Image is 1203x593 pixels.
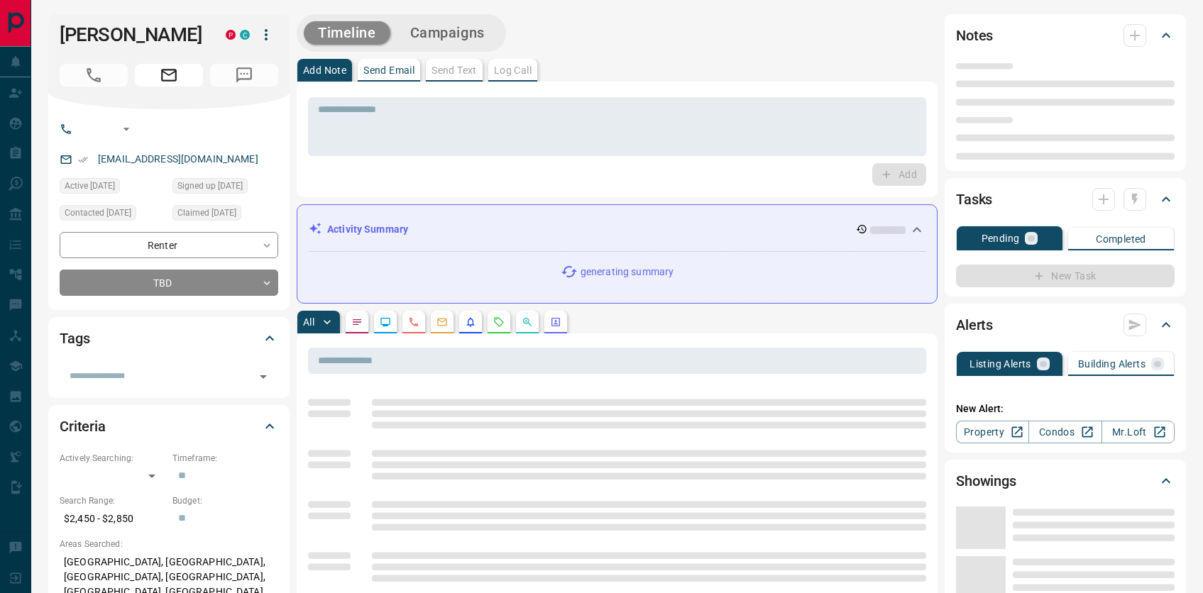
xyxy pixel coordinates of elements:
[303,317,314,327] p: All
[60,409,278,443] div: Criteria
[177,206,236,220] span: Claimed [DATE]
[172,178,278,198] div: Tue Jun 17 2025
[60,538,278,550] p: Areas Searched:
[60,205,165,225] div: Fri Jun 20 2025
[581,265,674,279] p: generating summary
[956,308,1175,342] div: Alerts
[363,65,414,75] p: Send Email
[60,232,278,258] div: Renter
[60,270,278,296] div: TBD
[522,316,533,328] svg: Opportunities
[436,316,448,328] svg: Emails
[303,65,346,75] p: Add Note
[60,23,204,46] h1: [PERSON_NAME]
[309,216,925,243] div: Activity Summary
[465,316,476,328] svg: Listing Alerts
[956,314,993,336] h2: Alerts
[351,316,363,328] svg: Notes
[956,18,1175,52] div: Notes
[135,64,203,87] span: Email
[956,470,1016,492] h2: Showings
[60,178,165,198] div: Wed Aug 20 2025
[60,415,106,438] h2: Criteria
[1028,421,1102,443] a: Condos
[956,182,1175,216] div: Tasks
[1078,359,1146,369] p: Building Alerts
[118,121,135,138] button: Open
[408,316,419,328] svg: Calls
[60,452,165,465] p: Actively Searching:
[78,155,88,165] svg: Email Verified
[380,316,391,328] svg: Lead Browsing Activity
[172,494,278,507] p: Budget:
[550,316,561,328] svg: Agent Actions
[956,24,993,47] h2: Notes
[493,316,505,328] svg: Requests
[60,494,165,507] p: Search Range:
[60,321,278,355] div: Tags
[1102,421,1175,443] a: Mr.Loft
[327,222,408,237] p: Activity Summary
[226,30,236,40] div: property.ca
[396,21,499,45] button: Campaigns
[60,327,89,350] h2: Tags
[210,64,278,87] span: No Number
[253,367,273,387] button: Open
[1096,234,1146,244] p: Completed
[304,21,390,45] button: Timeline
[60,64,128,87] span: No Number
[65,206,131,220] span: Contacted [DATE]
[969,359,1031,369] p: Listing Alerts
[98,153,258,165] a: [EMAIL_ADDRESS][DOMAIN_NAME]
[956,421,1029,443] a: Property
[956,188,992,211] h2: Tasks
[65,179,115,193] span: Active [DATE]
[956,401,1175,416] p: New Alert:
[956,464,1175,498] div: Showings
[172,452,278,465] p: Timeframe:
[177,179,243,193] span: Signed up [DATE]
[60,507,165,531] p: $2,450 - $2,850
[240,30,250,40] div: condos.ca
[982,233,1020,243] p: Pending
[172,205,278,225] div: Tue Jun 17 2025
